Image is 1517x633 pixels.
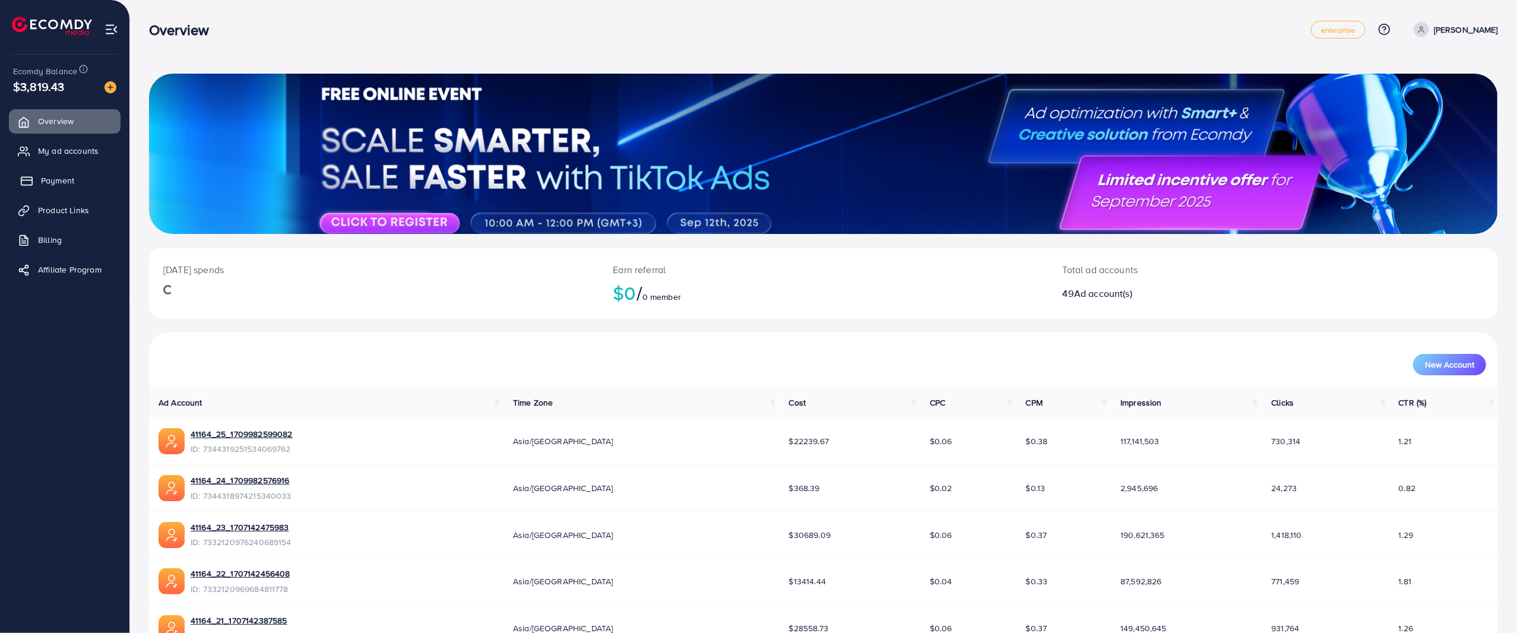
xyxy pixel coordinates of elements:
[191,615,293,626] a: 41164_21_1707142387585
[191,536,292,548] span: ID: 7332120976240689154
[513,435,613,447] span: Asia/[GEOGRAPHIC_DATA]
[1120,575,1162,587] span: 87,592,826
[104,23,118,36] img: menu
[1271,482,1297,494] span: 24,273
[191,568,290,580] a: 41164_22_1707142456408
[930,575,952,587] span: $0.04
[1321,26,1356,34] span: enterprise
[163,262,584,277] p: [DATE] spends
[9,139,121,163] a: My ad accounts
[191,443,293,455] span: ID: 7344319251534069762
[1399,482,1416,494] span: 0.82
[1026,529,1047,541] span: $0.37
[38,115,74,127] span: Overview
[1467,580,1508,624] iframe: Chat
[9,169,121,192] a: Payment
[38,145,99,157] span: My ad accounts
[9,109,121,133] a: Overview
[9,228,121,252] a: Billing
[1120,529,1165,541] span: 190,621,365
[930,397,945,409] span: CPC
[159,522,185,548] img: ic-ads-acc.e4c84228.svg
[13,65,77,77] span: Ecomdy Balance
[38,234,62,246] span: Billing
[1399,435,1412,447] span: 1.21
[1413,354,1486,375] button: New Account
[789,482,820,494] span: $368.39
[613,262,1034,277] p: Earn referral
[38,264,102,276] span: Affiliate Program
[1063,288,1372,299] h2: 49
[12,17,92,35] img: logo
[13,78,64,95] span: $3,819.43
[1026,397,1043,409] span: CPM
[1074,287,1132,300] span: Ad account(s)
[1120,397,1162,409] span: Impression
[191,490,292,502] span: ID: 7344318974215340033
[789,529,831,541] span: $30689.09
[1434,23,1498,37] p: [PERSON_NAME]
[1409,22,1498,37] a: [PERSON_NAME]
[1425,360,1474,369] span: New Account
[513,529,613,541] span: Asia/[GEOGRAPHIC_DATA]
[1271,529,1301,541] span: 1,418,110
[513,575,613,587] span: Asia/[GEOGRAPHIC_DATA]
[789,575,826,587] span: $13414.44
[636,279,642,306] span: /
[1026,575,1048,587] span: $0.33
[513,397,553,409] span: Time Zone
[9,258,121,281] a: Affiliate Program
[1026,435,1048,447] span: $0.38
[930,482,952,494] span: $0.02
[789,397,806,409] span: Cost
[1063,262,1372,277] p: Total ad accounts
[930,435,952,447] span: $0.06
[1399,397,1427,409] span: CTR (%)
[159,428,185,454] img: ic-ads-acc.e4c84228.svg
[613,281,1034,304] h2: $0
[191,474,292,486] a: 41164_24_1709982576916
[789,435,829,447] span: $22239.67
[191,583,290,595] span: ID: 7332120969684811778
[9,198,121,222] a: Product Links
[191,428,293,440] a: 41164_25_1709982599082
[41,175,74,186] span: Payment
[1026,482,1046,494] span: $0.13
[1120,482,1158,494] span: 2,945,696
[159,475,185,501] img: ic-ads-acc.e4c84228.svg
[1399,575,1412,587] span: 1.81
[159,397,202,409] span: Ad Account
[104,81,116,93] img: image
[1271,435,1300,447] span: 730,314
[1120,435,1160,447] span: 117,141,503
[149,21,218,39] h3: Overview
[1271,575,1299,587] span: 771,459
[1271,397,1294,409] span: Clicks
[930,529,952,541] span: $0.06
[191,521,292,533] a: 41164_23_1707142475983
[159,568,185,594] img: ic-ads-acc.e4c84228.svg
[513,482,613,494] span: Asia/[GEOGRAPHIC_DATA]
[1399,529,1414,541] span: 1.29
[1311,21,1366,39] a: enterprise
[38,204,89,216] span: Product Links
[642,291,681,303] span: 0 member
